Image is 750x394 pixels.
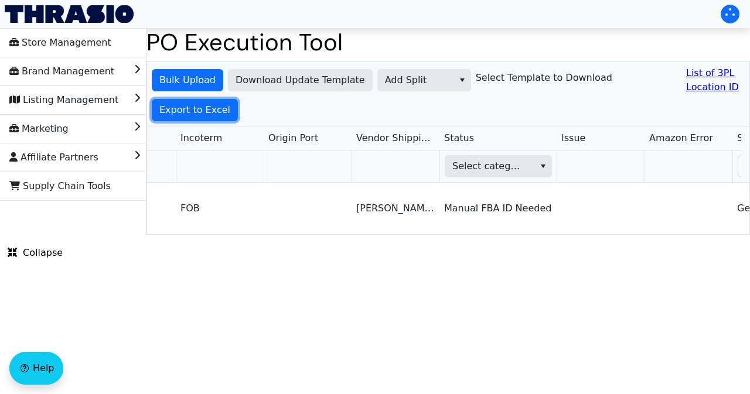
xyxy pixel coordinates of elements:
span: Origin Port [268,131,318,145]
span: Select category [452,159,525,173]
button: Help floatingactionbutton [9,352,63,385]
span: Store Management [9,33,111,52]
button: Export to Excel [152,99,238,121]
span: Listing Management [9,91,118,109]
img: Thrasio Logo [5,5,134,23]
span: Download Update Template [236,73,365,87]
button: Bulk Upload [152,69,223,91]
a: List of 3PL Location ID [686,66,745,94]
span: Collapse [8,246,63,260]
h1: PO Execution Tool [146,28,750,56]
button: Download Update Template [228,69,373,91]
span: Marketing [9,119,69,138]
span: Incoterm [180,131,222,145]
th: Filter [439,150,557,183]
span: Brand Management [9,62,114,81]
span: Amazon Error [649,131,713,145]
h6: Select Template to Download [476,72,612,83]
span: Add Split [385,73,446,87]
button: select [534,156,551,177]
td: FOB [176,183,264,234]
span: Affiliate Partners [9,148,98,167]
span: Supply Chain Tools [9,177,111,196]
span: Vendor Shipping Address [356,131,435,145]
span: Status [444,131,474,145]
span: Bulk Upload [159,73,216,87]
td: [PERSON_NAME] iFac ([GEOGRAPHIC_DATA]) Intelligent Manufacturing Co., Ltd. [STREET_ADDRESS] [352,183,439,234]
span: Issue [561,131,585,145]
span: Export to Excel [159,103,230,117]
button: select [454,70,471,91]
td: Manual FBA ID Needed [439,183,557,234]
span: Help [33,361,54,375]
